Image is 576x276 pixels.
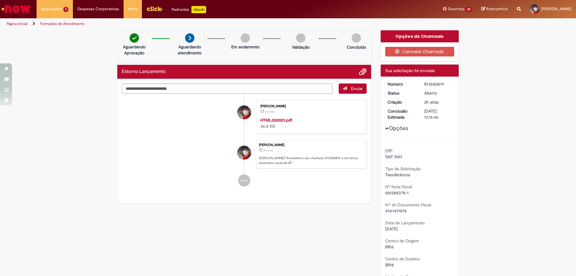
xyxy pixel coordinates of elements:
[424,90,452,96] div: Aberto
[352,33,361,43] img: img-circle-grey.png
[383,90,420,96] dt: Status
[385,202,431,208] b: Nº do Documento Fiscal
[128,6,137,12] span: More
[146,4,163,13] img: click_logo_yellow_360x200.png
[1,3,31,15] img: ServiceNow
[7,21,27,26] a: Página inicial
[41,6,62,12] span: Requisições
[172,6,206,13] div: Padroniza
[265,110,274,114] time: 30/09/2025 11:15:27
[260,117,292,123] a: HTML000001.pdf
[448,6,464,12] span: Favoritos
[63,7,68,12] span: 9
[351,86,363,91] span: Enviar
[385,47,454,56] button: Cancelar Chamado
[385,220,424,226] b: Data de Lançamento
[381,30,459,42] div: Opções do Chamado
[385,226,398,232] span: [DATE]
[385,148,393,153] b: ERP
[385,244,394,250] span: BR16
[385,154,402,159] span: SAP S4H
[122,94,367,193] ul: Histórico de tíquete
[385,262,394,268] span: BR18
[231,44,259,50] p: Em andamento
[385,172,410,177] span: Transferência
[359,68,367,76] button: Adicionar anexos
[466,7,472,12] span: 29
[241,33,250,43] img: img-circle-grey.png
[383,108,420,120] dt: Conclusão Estimada
[385,208,407,214] span: 4961491876
[424,108,452,120] div: [DATE] 13:16:46
[541,6,571,11] span: [PERSON_NAME]
[385,166,421,171] b: Tipo da Solicitação
[237,146,251,159] div: Marcos Antonio Felipe De Melo
[175,44,204,56] p: Aguardando atendimento
[292,44,310,50] p: Validação
[122,140,367,169] li: Marcos Antonio Felipe De Melo
[385,190,409,196] span: 001288378-1
[263,149,273,152] time: 30/09/2025 11:16:42
[122,69,166,74] h2: Estorno Lançamento Histórico de tíquete
[4,18,379,29] ul: Trilhas de página
[424,99,452,105] div: 30/09/2025 11:16:42
[40,21,85,26] a: Formulário de Atendimento
[77,6,119,12] span: Despesas Corporativas
[424,99,439,105] span: 2h atrás
[130,33,139,43] img: check-circle-green.png
[185,33,194,43] img: arrow-next.png
[120,44,149,56] p: Aguardando Aprovação
[339,83,367,94] button: Enviar
[385,238,419,244] b: Centro de Origem
[385,184,412,190] b: Nº Nota Fiscal
[265,110,274,114] span: 2h atrás
[424,81,452,87] div: R13580819
[191,6,206,13] p: +GenAi
[486,6,508,12] span: Rascunhos
[424,99,439,105] time: 30/09/2025 11:16:42
[383,81,420,87] dt: Número
[385,256,420,262] b: Centro de Destino
[260,105,360,108] div: [PERSON_NAME]
[296,33,305,43] img: img-circle-grey.png
[237,105,251,119] div: Marcos Antonio Felipe De Melo
[383,99,420,105] dt: Criação
[259,156,363,165] p: [PERSON_NAME]! Recebemos seu chamado R13580819 e em breve estaremos atuando.
[263,149,273,152] span: 2h atrás
[385,68,435,73] span: Sua solicitação foi enviada
[259,143,363,147] div: [PERSON_NAME]
[122,83,332,94] textarea: Digite sua mensagem aqui...
[347,44,366,50] p: Concluído
[260,117,360,129] div: 36.8 KB
[481,6,508,12] a: Rascunhos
